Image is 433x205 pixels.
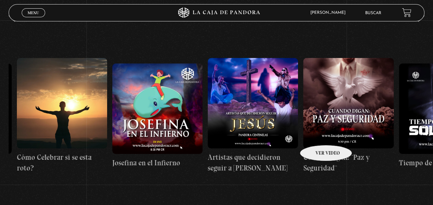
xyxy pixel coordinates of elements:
[17,152,107,174] h4: Cómo Celebrar si se esta roto?
[17,27,107,204] a: Cómo Celebrar si se esta roto?
[402,8,411,17] a: View your shopping cart
[28,11,39,15] span: Menu
[307,11,352,15] span: [PERSON_NAME]
[208,27,298,204] a: Artistas que decidieron seguir a [PERSON_NAME]
[208,152,298,174] h4: Artistas que decidieron seguir a [PERSON_NAME]
[365,11,381,15] a: Buscar
[303,152,393,174] h4: Cuando Digan: ¨Paz y Seguridad¨
[112,27,203,204] a: Josefina en el Infierno
[25,17,42,21] span: Cerrar
[412,10,424,22] button: Next
[112,157,203,168] h4: Josefina en el Infierno
[303,27,393,204] a: Cuando Digan: ¨Paz y Seguridad¨
[9,10,21,22] button: Previous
